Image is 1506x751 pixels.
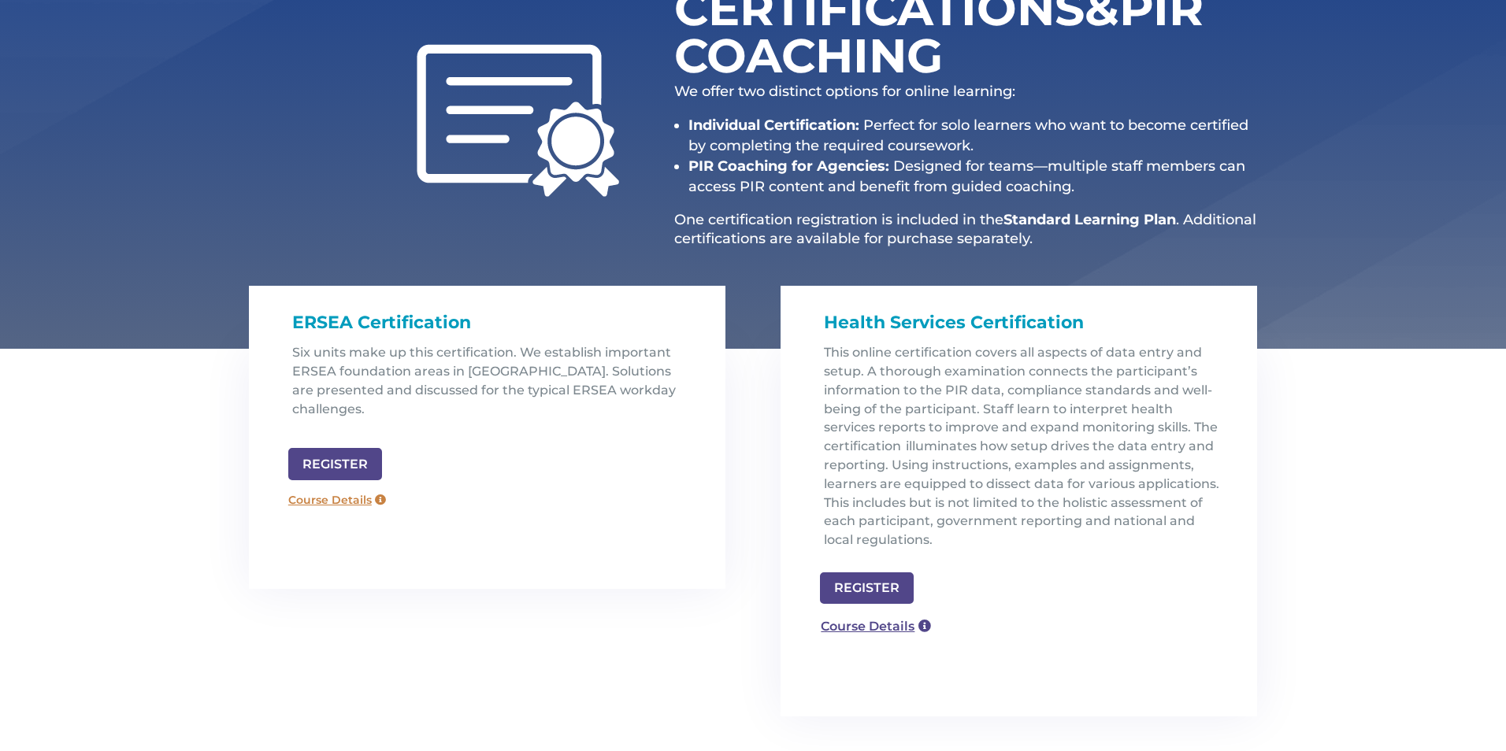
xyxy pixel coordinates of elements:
span: ERSEA Certification [292,312,471,333]
span: This online certification covers all aspects of data entry and setup. A thorough examination conn... [824,345,1219,547]
strong: Individual Certification: [688,117,859,134]
li: Perfect for solo learners who want to become certified by completing the required coursework. [688,115,1257,156]
p: Six units make up this certification. We establish important ERSEA foundation areas in [GEOGRAPHI... [292,343,694,431]
span: Health Services Certification [824,312,1084,333]
a: Course Details [280,488,394,513]
span: One certification registration is included in the [674,211,1003,228]
strong: Standard Learning Plan [1003,211,1176,228]
a: Course Details [812,612,940,641]
li: Designed for teams—multiple staff members can access PIR content and benefit from guided coaching. [688,156,1257,197]
span: We offer two distinct options for online learning: [674,83,1015,100]
strong: PIR Coaching for Agencies: [688,157,889,175]
a: REGISTER [288,448,382,480]
span: . Additional certifications are available for purchase separately. [674,211,1256,246]
a: REGISTER [820,572,914,605]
